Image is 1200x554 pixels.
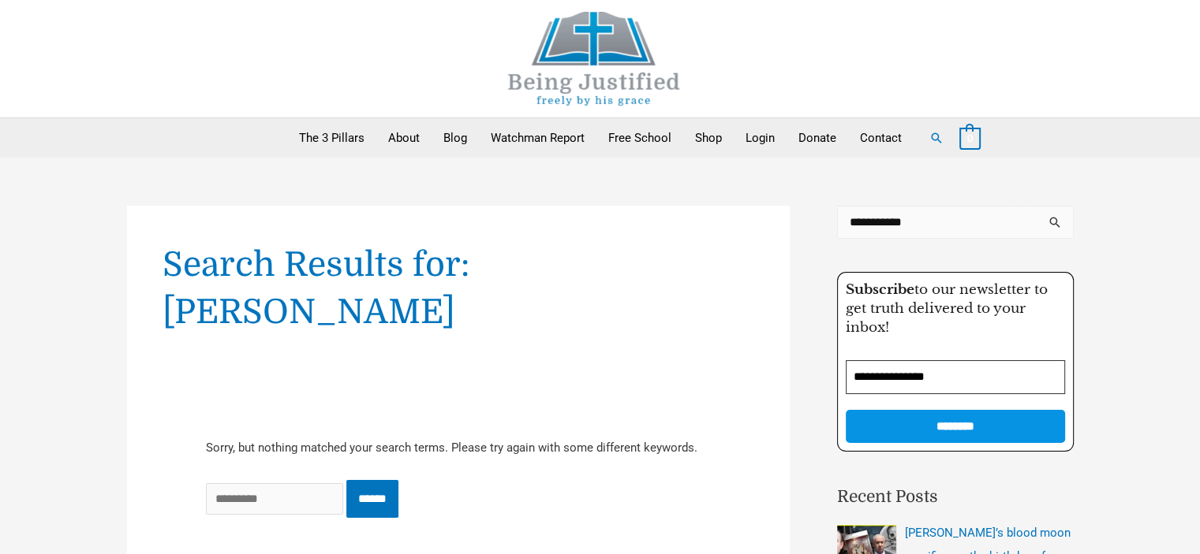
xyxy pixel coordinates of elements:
span: [PERSON_NAME] [163,292,455,331]
a: Contact [848,118,914,158]
a: Login [734,118,787,158]
nav: Primary Site Navigation [287,118,914,158]
strong: Subscribe [846,281,914,298]
a: Blog [432,118,479,158]
img: Being Justified [476,12,712,106]
span: to our newsletter to get truth delivered to your inbox! [846,281,1048,336]
span: 0 [967,132,973,144]
h1: Search Results for: [163,241,754,336]
input: Email Address * [846,360,1065,394]
a: The 3 Pillars [287,118,376,158]
a: Donate [787,118,848,158]
a: Watchman Report [479,118,596,158]
p: Sorry, but nothing matched your search terms. Please try again with some different keywords. [206,437,711,459]
h2: Recent Posts [837,485,1074,510]
a: View Shopping Cart, empty [959,131,981,145]
a: Search button [929,131,944,145]
a: Free School [596,118,683,158]
a: Shop [683,118,734,158]
a: About [376,118,432,158]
